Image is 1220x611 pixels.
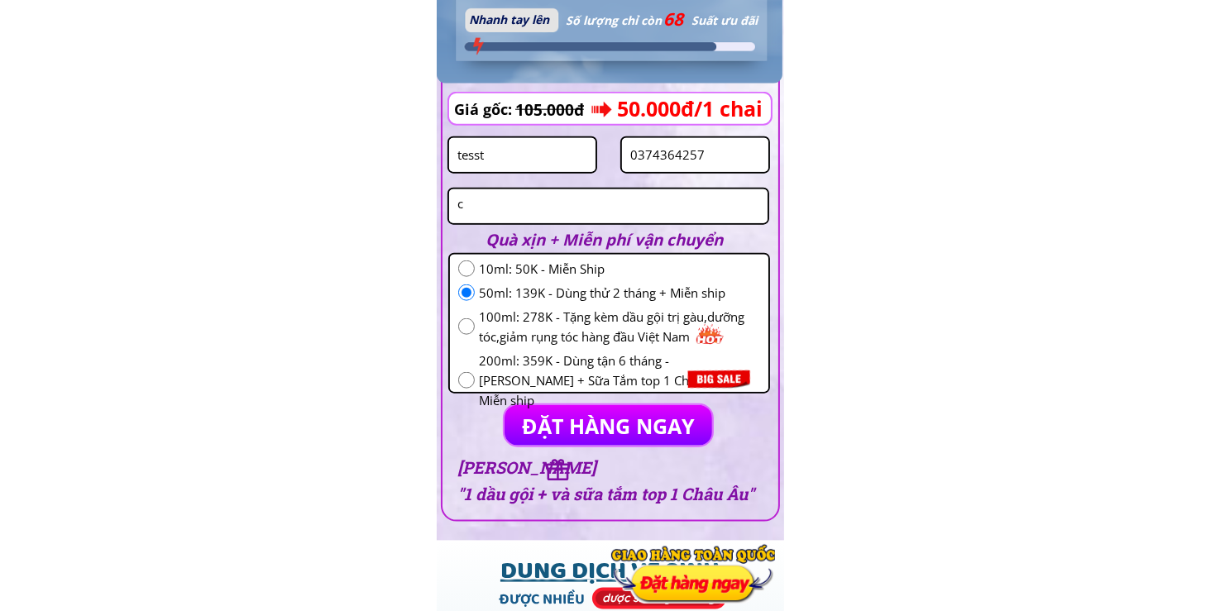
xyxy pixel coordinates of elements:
[454,98,517,122] h3: Giá gốc:
[664,8,683,30] span: 68
[479,351,760,410] span: 200ml: 359K - Dùng tận 6 tháng - [PERSON_NAME] + Sữa Tắm top 1 Châu Âu + Miễn ship
[479,307,760,346] span: 100ml: 278K - Tặng kèm dầu gội trị gàu,dưỡng tóc,giảm rụng tóc hàng đầu Việt Nam
[469,12,549,27] span: Nhanh tay lên
[515,94,602,126] h3: 105.000đ
[626,138,764,172] input: Số điện thoại:
[479,283,760,303] span: 50ml: 139K - Dùng thử 2 tháng + Miễn ship
[457,554,763,594] h1: DUNG DỊCH VỆ SINH
[596,590,721,607] h3: dược sĩ khuyên dùng
[453,138,591,172] input: Họ và Tên:
[504,405,715,446] p: ĐẶT HÀNG NGAY
[566,12,758,28] span: Số lượng chỉ còn Suất ưu đãi
[617,92,825,125] h3: 50.000đ/1 chai
[486,227,746,252] h2: Quà xịn + Miễn phí vận chuyển
[457,454,760,507] h3: [PERSON_NAME] "1 dầu gội + và sữa tắm top 1 Châu Âu"
[479,259,760,279] span: 10ml: 50K - Miễn Ship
